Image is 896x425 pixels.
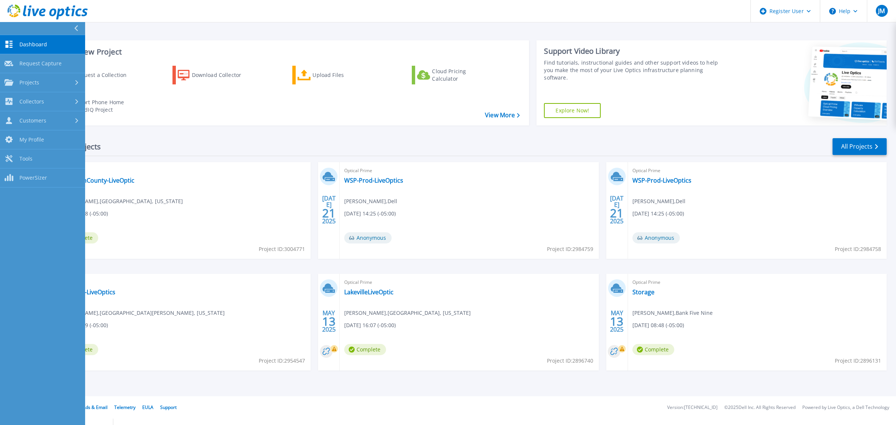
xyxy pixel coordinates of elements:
[802,405,889,410] li: Powered by Live Optics, a Dell Technology
[322,318,336,325] span: 13
[83,404,108,410] a: Ads & Email
[19,98,44,105] span: Collectors
[259,357,305,365] span: Project ID: 2954547
[667,405,718,410] li: Version: [TECHNICAL_ID]
[192,68,252,83] div: Download Collector
[344,197,397,205] span: [PERSON_NAME] , Dell
[833,138,887,155] a: All Projects
[610,318,623,325] span: 13
[56,309,225,317] span: [PERSON_NAME] , [GEOGRAPHIC_DATA][PERSON_NAME], [US_STATE]
[610,308,624,335] div: MAY 2025
[142,404,153,410] a: EULA
[610,196,624,223] div: [DATE] 2025
[544,59,724,81] div: Find tutorials, instructional guides and other support videos to help you make the most of your L...
[322,210,336,216] span: 21
[322,308,336,335] div: MAY 2025
[56,278,306,286] span: Optical Prime
[292,66,376,84] a: Upload Files
[344,232,392,243] span: Anonymous
[632,232,680,243] span: Anonymous
[19,155,32,162] span: Tools
[114,404,136,410] a: Telemetry
[53,48,520,56] h3: Start a New Project
[344,344,386,355] span: Complete
[259,245,305,253] span: Project ID: 3004771
[632,321,684,329] span: [DATE] 08:48 (-05:00)
[56,177,134,184] a: WatonwanCounty-LiveOptic
[632,167,882,175] span: Optical Prime
[160,404,177,410] a: Support
[835,245,881,253] span: Project ID: 2984758
[632,210,684,218] span: [DATE] 14:25 (-05:00)
[544,103,601,118] a: Explore Now!
[610,210,623,216] span: 21
[19,117,46,124] span: Customers
[632,278,882,286] span: Optical Prime
[547,357,593,365] span: Project ID: 2896740
[344,321,396,329] span: [DATE] 16:07 (-05:00)
[53,66,136,84] a: Request a Collection
[344,309,471,317] span: [PERSON_NAME] , [GEOGRAPHIC_DATA], [US_STATE]
[632,309,713,317] span: [PERSON_NAME] , Bank Five Nine
[632,344,674,355] span: Complete
[19,136,44,143] span: My Profile
[56,288,115,296] a: WSP-Prod-LiveOptics
[878,8,885,14] span: JM
[344,167,594,175] span: Optical Prime
[322,196,336,223] div: [DATE] 2025
[56,197,183,205] span: [PERSON_NAME] , [GEOGRAPHIC_DATA], [US_STATE]
[19,60,62,67] span: Request Capture
[432,68,492,83] div: Cloud Pricing Calculator
[544,46,724,56] div: Support Video Library
[344,210,396,218] span: [DATE] 14:25 (-05:00)
[172,66,256,84] a: Download Collector
[74,68,134,83] div: Request a Collection
[312,68,372,83] div: Upload Files
[344,278,594,286] span: Optical Prime
[412,66,495,84] a: Cloud Pricing Calculator
[724,405,796,410] li: © 2025 Dell Inc. All Rights Reserved
[632,197,685,205] span: [PERSON_NAME] , Dell
[73,99,131,114] div: Import Phone Home CloudIQ Project
[344,288,393,296] a: LakevilleLiveOptic
[632,177,691,184] a: WSP-Prod-LiveOptics
[19,174,47,181] span: PowerSizer
[19,41,47,48] span: Dashboard
[344,177,403,184] a: WSP-Prod-LiveOptics
[632,288,654,296] a: Storage
[485,112,520,119] a: View More
[835,357,881,365] span: Project ID: 2896131
[547,245,593,253] span: Project ID: 2984759
[19,79,39,86] span: Projects
[56,167,306,175] span: Optical Prime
